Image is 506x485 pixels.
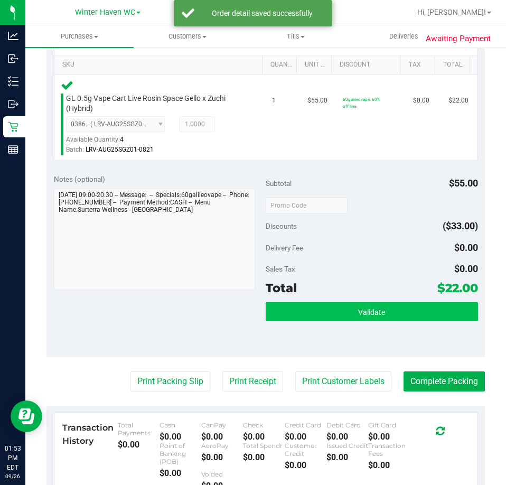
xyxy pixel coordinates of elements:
a: Tills [242,25,350,48]
div: $0.00 [118,440,160,450]
a: Unit Price [305,61,327,69]
span: $0.00 [454,242,478,253]
span: Tills [242,32,350,41]
div: AeroPay [201,442,243,450]
div: Cash [160,421,201,429]
inline-svg: Retail [8,122,18,132]
div: $0.00 [285,432,326,442]
span: Validate [358,308,385,316]
a: SKU [62,61,258,69]
span: $0.00 [413,96,429,106]
div: Gift Card [368,421,410,429]
a: Deliveries [350,25,458,48]
div: Total Spendr [243,442,285,450]
inline-svg: Reports [8,144,18,155]
span: Discounts [266,217,297,236]
div: Issued Credit [326,442,368,450]
div: Debit Card [326,421,368,429]
div: $0.00 [201,432,243,442]
span: $22.00 [448,96,468,106]
a: Purchases [25,25,134,48]
span: Notes (optional) [54,175,105,183]
div: Credit Card [285,421,326,429]
p: 09/26 [5,472,21,480]
span: $55.00 [307,96,327,106]
div: Available Quantity: [66,132,171,153]
a: Quantity [270,61,293,69]
p: 01:53 PM EDT [5,444,21,472]
span: Total [266,281,297,295]
span: Delivery Fee [266,244,303,252]
div: $0.00 [326,432,368,442]
div: Check [243,421,285,429]
div: $0.00 [160,468,201,478]
div: CanPay [201,421,243,429]
span: $55.00 [449,178,478,189]
span: Winter Haven WC [75,8,135,17]
span: Awaiting Payment [426,33,491,45]
span: GL 0.5g Vape Cart Live Rosin Space Gello x Zuchi (Hybrid) [66,94,245,114]
button: Print Receipt [222,371,283,391]
inline-svg: Outbound [8,99,18,109]
inline-svg: Inventory [8,76,18,87]
div: $0.00 [201,452,243,462]
input: Promo Code [266,198,348,213]
div: Voided [201,470,243,478]
span: LRV-AUG25SGZ01-0821 [86,146,154,153]
div: Total Payments [118,421,160,437]
span: 1 [272,96,276,106]
span: Subtotal [266,179,292,188]
span: Customers [134,32,241,41]
div: $0.00 [243,452,285,462]
a: Total [443,61,465,69]
span: 4 [120,136,124,143]
div: Customer Credit [285,442,326,458]
div: $0.00 [285,460,326,470]
span: ($33.00) [443,220,478,231]
span: 60galileovape: 60% off line [343,97,380,109]
inline-svg: Inbound [8,53,18,64]
div: $0.00 [368,432,410,442]
div: Order detail saved successfully [200,8,324,18]
a: Tax [409,61,431,69]
div: $0.00 [368,460,410,470]
button: Complete Packing [404,371,485,391]
button: Print Customer Labels [295,371,391,391]
div: Transaction Fees [368,442,410,458]
iframe: Resource center [11,400,42,432]
div: $0.00 [243,432,285,442]
span: Purchases [25,32,134,41]
div: Point of Banking (POB) [160,442,201,465]
a: Discount [340,61,396,69]
span: Batch: [66,146,84,153]
span: $22.00 [437,281,478,295]
a: Customers [134,25,242,48]
span: Sales Tax [266,265,295,273]
span: $0.00 [454,263,478,274]
span: Hi, [PERSON_NAME]! [417,8,486,16]
div: $0.00 [326,452,368,462]
span: Deliveries [375,32,433,41]
inline-svg: Analytics [8,31,18,41]
button: Print Packing Slip [130,371,210,391]
div: $0.00 [160,432,201,442]
button: Validate [266,302,478,321]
